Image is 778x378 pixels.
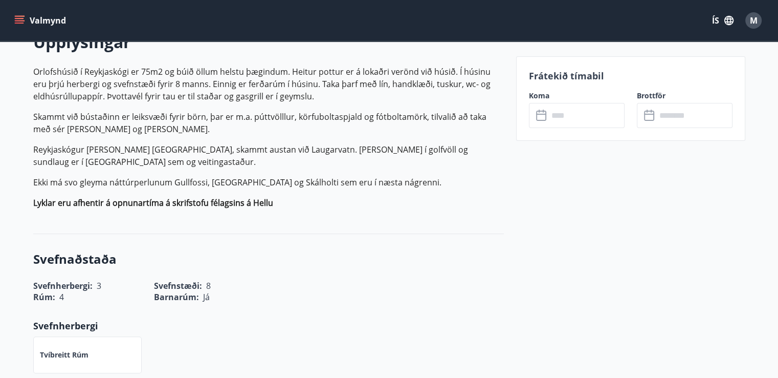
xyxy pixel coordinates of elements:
[33,176,504,188] p: Ekki má svo gleyma náttúrperlunum Gullfossi, [GEOGRAPHIC_DATA] og Skálholti sem eru í næsta nágre...
[203,291,210,303] span: Já
[154,291,199,303] span: Barnarúm :
[33,250,504,268] h3: Svefnaðstaða
[33,31,504,53] h2: Upplýsingar
[750,15,758,26] span: M
[741,8,766,33] button: M
[637,91,732,101] label: Brottför
[40,350,88,360] p: Tvíbreitt rúm
[59,291,64,303] span: 4
[33,291,55,303] span: Rúm :
[33,319,504,332] p: Svefnherbergi
[33,111,504,135] p: Skammt við bústaðinn er leiksvæði fyrir börn, þar er m.a. púttvölllur, körfuboltaspjald og fótbol...
[12,11,70,30] button: menu
[33,143,504,168] p: Reykjaskógur [PERSON_NAME] [GEOGRAPHIC_DATA], skammt austan við Laugarvatn. [PERSON_NAME] í golfv...
[33,197,273,208] strong: Lyklar eru afhentir á opnunartíma á skrifstofu félagsins á Hellu
[33,66,504,102] p: Orlofshúsið í Reykjaskógi er 75m2 og búið öllum helstu þægindum. Heitur pottur er á lokaðri verön...
[706,11,739,30] button: ÍS
[529,69,732,82] p: Frátekið tímabil
[529,91,625,101] label: Koma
